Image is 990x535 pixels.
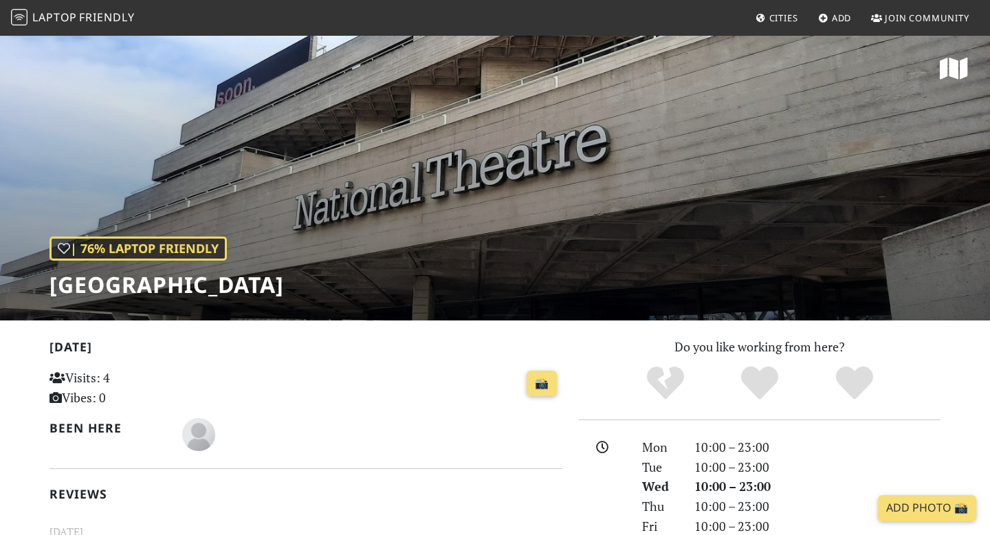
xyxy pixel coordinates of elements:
a: Add Photo 📸 [878,495,976,521]
span: Laptop [32,10,77,25]
a: Cities [750,6,804,30]
div: Mon [634,437,686,457]
div: Definitely! [807,364,902,402]
img: LaptopFriendly [11,9,27,25]
h2: Been here [49,421,166,435]
div: Yes [712,364,807,402]
div: Tue [634,457,686,477]
div: 10:00 – 23:00 [686,437,949,457]
span: Add [832,12,852,24]
a: 📸 [527,371,557,397]
h2: [DATE] [49,340,562,360]
span: Friendly [79,10,134,25]
span: Lydia Cole [182,425,215,441]
p: Do you like working from here? [579,337,940,357]
p: Visits: 4 Vibes: 0 [49,368,210,408]
div: | 76% Laptop Friendly [49,237,227,261]
h1: [GEOGRAPHIC_DATA] [49,272,284,298]
span: Join Community [885,12,969,24]
a: Add [813,6,857,30]
div: Thu [634,496,686,516]
div: 10:00 – 23:00 [686,457,949,477]
h2: Reviews [49,487,562,501]
a: LaptopFriendly LaptopFriendly [11,6,135,30]
a: Join Community [866,6,975,30]
img: blank-535327c66bd565773addf3077783bbfce4b00ec00e9fd257753287c682c7fa38.png [182,418,215,451]
div: Wed [634,477,686,496]
span: Cities [769,12,798,24]
div: 10:00 – 23:00 [686,496,949,516]
div: No [618,364,713,402]
div: 10:00 – 23:00 [686,477,949,496]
